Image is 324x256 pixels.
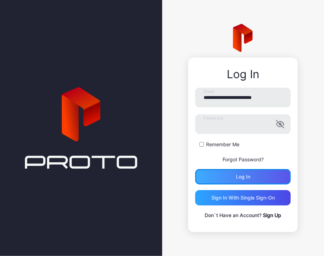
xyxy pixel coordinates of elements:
[195,88,291,107] input: Email
[195,169,291,184] button: Log in
[195,211,291,220] p: Don`t Have an Account?
[263,212,281,218] a: Sign Up
[276,120,284,128] button: Password
[195,68,291,81] div: Log In
[195,190,291,206] button: Sign in With Single Sign-On
[195,114,291,134] input: Password
[211,195,275,201] div: Sign in With Single Sign-On
[206,141,239,148] label: Remember Me
[223,156,264,162] a: Forgot Password?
